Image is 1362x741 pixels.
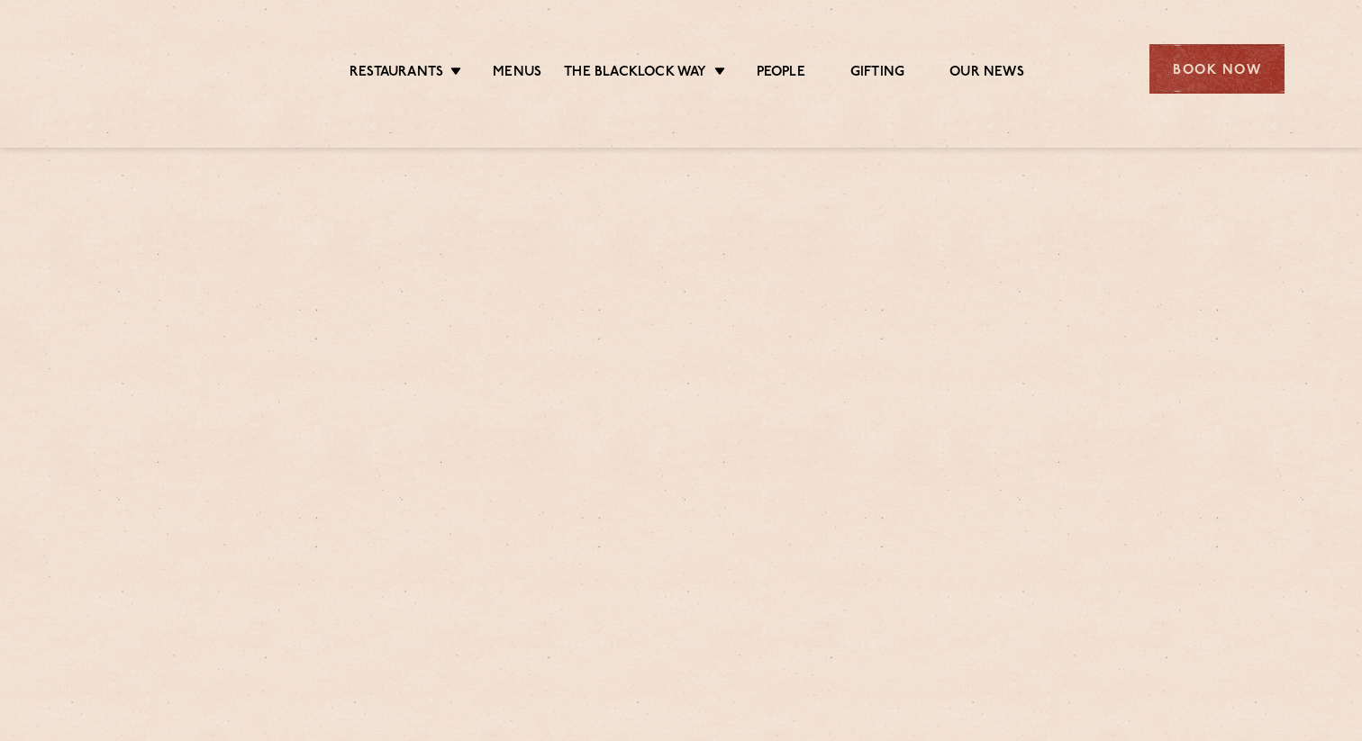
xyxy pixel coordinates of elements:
[350,64,443,84] a: Restaurants
[949,64,1024,84] a: Our News
[757,64,805,84] a: People
[850,64,904,84] a: Gifting
[1149,44,1285,94] div: Book Now
[77,17,233,121] img: svg%3E
[564,64,706,84] a: The Blacklock Way
[493,64,541,84] a: Menus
